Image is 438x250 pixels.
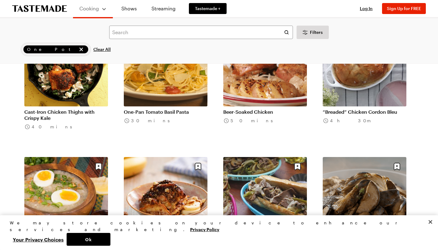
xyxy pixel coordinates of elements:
[67,233,110,246] button: Ok
[24,109,108,121] a: Cast-Iron Chicken Thighs with Crispy Kale
[27,46,77,53] span: One Pot
[190,226,219,232] a: More information about your privacy, opens in a new tab
[323,109,406,115] a: “Breaded” Chicken Cordon Bleu
[360,6,373,11] span: Log In
[10,233,67,246] button: Your Privacy Choices
[310,29,323,35] span: Filters
[223,109,307,115] a: Beer-Soaked Chicken
[124,109,207,115] a: One-Pan Tomato Basil Pasta
[78,46,85,53] button: remove One Pot
[382,3,426,14] button: Sign Up for FREE
[292,161,303,172] button: Save recipe
[297,26,329,39] button: Desktop filters
[10,220,423,233] div: We may store cookies on your device to enhance our services and marketing.
[387,6,421,11] span: Sign Up for FREE
[79,5,99,11] span: Cooking
[424,215,437,229] button: Close
[189,3,227,14] a: Tastemade +
[391,161,403,172] button: Save recipe
[93,46,111,52] span: Clear All
[79,2,107,15] button: Cooking
[195,5,221,12] span: Tastemade +
[93,161,104,172] button: Save recipe
[10,220,423,246] div: Privacy
[93,43,111,56] button: Clear All
[354,5,378,12] button: Log In
[12,5,67,12] a: To Tastemade Home Page
[192,161,204,172] button: Save recipe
